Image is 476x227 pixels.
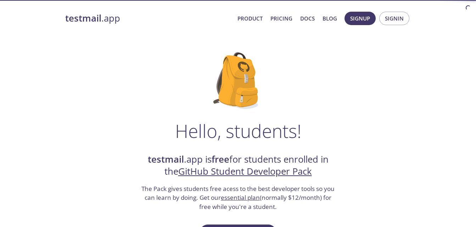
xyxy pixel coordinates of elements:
a: Pricing [270,14,292,23]
a: Product [237,14,263,23]
a: GitHub Student Developer Pack [178,165,312,177]
span: Signin [385,14,404,23]
strong: free [212,153,229,165]
a: testmail.app [65,12,232,24]
strong: testmail [148,153,184,165]
button: Signup [345,12,376,25]
h1: Hello, students! [175,120,301,141]
a: Blog [323,14,337,23]
h2: .app is for students enrolled in the [141,153,336,178]
img: github-student-backpack.png [213,52,263,109]
button: Signin [379,12,409,25]
strong: testmail [65,12,101,24]
a: Docs [300,14,315,23]
h3: The Pack gives students free acess to the best developer tools so you can learn by doing. Get our... [141,184,336,211]
span: Signup [350,14,370,23]
a: essential plan [221,193,260,202]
